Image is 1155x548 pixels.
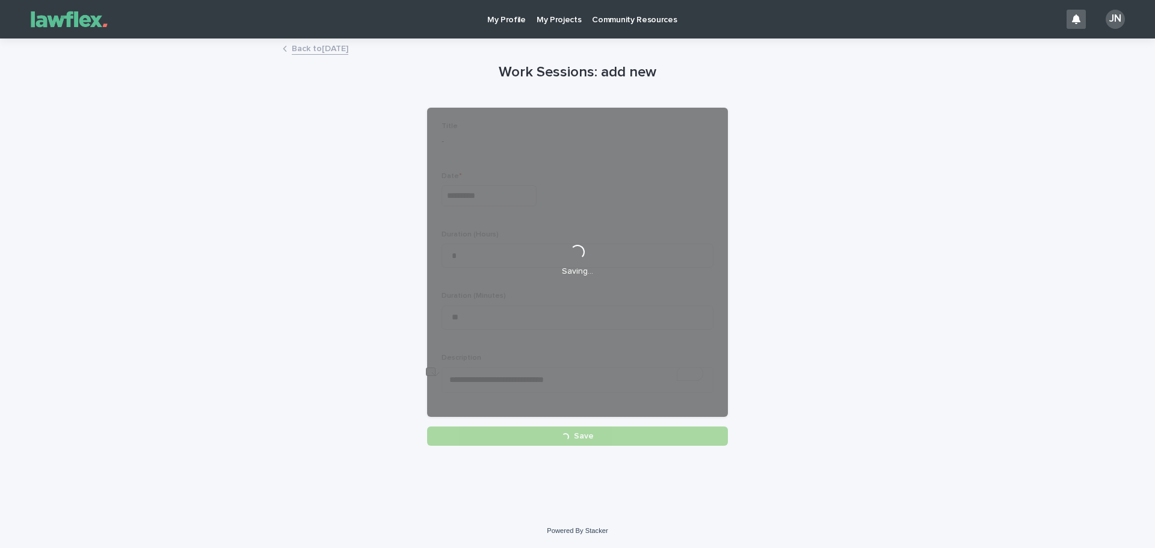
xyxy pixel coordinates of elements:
[547,527,608,534] a: Powered By Stacker
[1106,10,1125,29] div: JN
[574,432,594,440] span: Save
[427,64,728,81] h1: Work Sessions: add new
[292,41,348,55] a: Back to[DATE]
[24,7,114,31] img: Gnvw4qrBSHOAfo8VMhG6
[562,266,593,277] p: Saving…
[427,426,728,446] button: Save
